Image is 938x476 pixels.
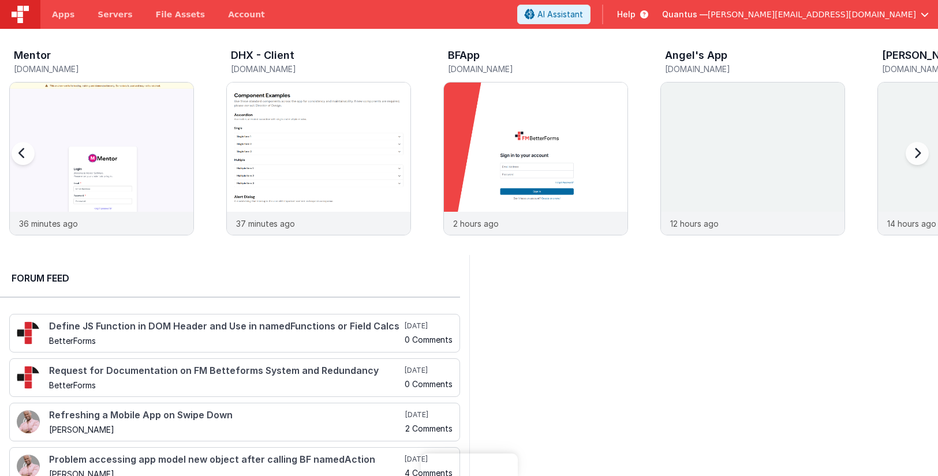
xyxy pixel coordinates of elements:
[9,314,460,353] a: Define JS Function in DOM Header and Use in namedFunctions or Field Calcs BetterForms [DATE] 0 Co...
[49,321,402,332] h4: Define JS Function in DOM Header and Use in namedFunctions or Field Calcs
[662,9,929,20] button: Quantus — [PERSON_NAME][EMAIL_ADDRESS][DOMAIN_NAME]
[405,366,453,375] h5: [DATE]
[9,403,460,441] a: Refreshing a Mobile App on Swipe Down [PERSON_NAME] [DATE] 2 Comments
[453,218,499,230] p: 2 hours ago
[236,218,295,230] p: 37 minutes ago
[52,9,74,20] span: Apps
[670,218,719,230] p: 12 hours ago
[12,271,449,285] h2: Forum Feed
[14,65,194,73] h5: [DOMAIN_NAME]
[405,410,453,419] h5: [DATE]
[231,65,411,73] h5: [DOMAIN_NAME]
[49,410,403,421] h4: Refreshing a Mobile App on Swipe Down
[98,9,132,20] span: Servers
[17,366,40,389] img: 295_2.png
[708,9,916,20] span: [PERSON_NAME][EMAIL_ADDRESS][DOMAIN_NAME]
[49,366,402,376] h4: Request for Documentation on FM Betteforms System and Redundancy
[405,335,453,344] h5: 0 Comments
[665,65,845,73] h5: [DOMAIN_NAME]
[17,321,40,344] img: 295_2.png
[517,5,591,24] button: AI Assistant
[405,424,453,433] h5: 2 Comments
[231,50,294,61] h3: DHX - Client
[665,50,727,61] h3: Angel's App
[405,455,453,464] h5: [DATE]
[14,50,51,61] h3: Mentor
[17,410,40,433] img: 411_2.png
[617,9,636,20] span: Help
[448,50,480,61] h3: BFApp
[405,321,453,331] h5: [DATE]
[49,336,402,345] h5: BetterForms
[9,358,460,397] a: Request for Documentation on FM Betteforms System and Redundancy BetterForms [DATE] 0 Comments
[537,9,583,20] span: AI Assistant
[887,218,936,230] p: 14 hours ago
[49,381,402,389] h5: BetterForms
[448,65,628,73] h5: [DOMAIN_NAME]
[49,425,403,434] h5: [PERSON_NAME]
[156,9,205,20] span: File Assets
[49,455,402,465] h4: Problem accessing app model new object after calling BF namedAction
[405,380,453,388] h5: 0 Comments
[662,9,708,20] span: Quantus —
